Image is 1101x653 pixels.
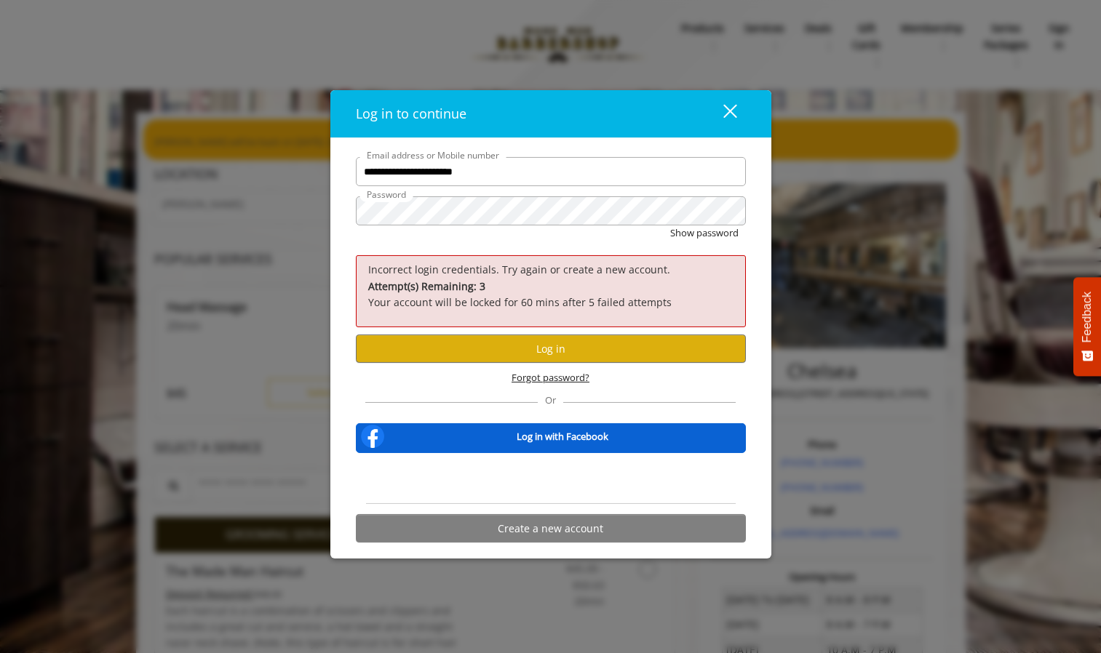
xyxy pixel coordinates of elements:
input: Email address or Mobile number [356,157,746,186]
span: Or [538,393,563,406]
button: Feedback - Show survey [1073,277,1101,376]
span: Feedback [1081,292,1094,342]
button: Create a new account [356,514,746,542]
span: Forgot password? [512,370,589,385]
input: Password [356,196,746,225]
iframe: Sign in with Google Button [477,462,624,494]
label: Password [359,188,413,201]
p: Your account will be locked for 60 mins after 5 failed attempts [368,278,734,311]
button: Show password [670,225,739,241]
img: facebook-logo [358,422,387,451]
button: close dialog [696,99,746,129]
div: close dialog [707,103,736,125]
b: Log in with Facebook [517,429,608,444]
button: Log in [356,334,746,363]
b: Attempt(s) Remaining: 3 [368,279,485,292]
span: Log in to continue [356,105,466,122]
span: Incorrect login credentials. Try again or create a new account. [368,263,670,276]
label: Email address or Mobile number [359,148,506,162]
